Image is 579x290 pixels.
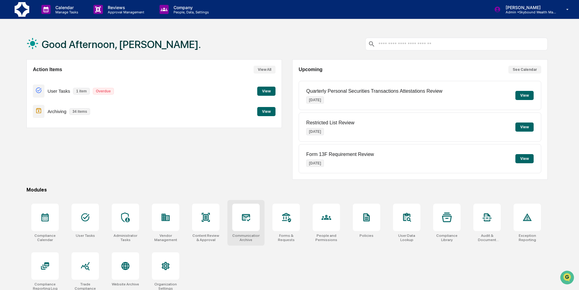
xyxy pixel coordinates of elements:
div: Audit & Document Logs [473,233,501,242]
div: Website Archive [112,282,139,286]
p: Admin • Skybound Wealth Management [501,10,557,14]
div: 🖐️ [6,77,11,82]
div: Vendor Management [152,233,179,242]
div: Policies [360,233,374,238]
a: 🗄️Attestations [42,74,78,85]
div: Compliance Calendar [31,233,59,242]
h1: Good Afternoon, [PERSON_NAME]. [42,38,201,50]
p: Calendar [51,5,81,10]
p: Approval Management [103,10,147,14]
a: View [257,108,275,114]
p: Archiving [47,109,66,114]
p: [PERSON_NAME] [501,5,557,10]
div: People and Permissions [313,233,340,242]
span: Preclearance [12,77,39,83]
div: Exception Reporting [514,233,541,242]
button: View [515,123,534,132]
img: 1746055101610-c473b297-6a78-478c-a979-82029cc54cd1 [6,47,17,57]
p: [DATE] [306,128,324,135]
iframe: Open customer support [560,270,576,286]
img: logo [15,2,29,17]
span: Attestations [50,77,75,83]
button: View [515,91,534,100]
p: Reviews [103,5,147,10]
a: 🔎Data Lookup [4,86,41,97]
p: Restricted List Review [306,120,354,126]
div: Content Review & Approval [192,233,219,242]
div: User Data Lookup [393,233,420,242]
h2: Action Items [33,67,62,72]
a: 🖐️Preclearance [4,74,42,85]
div: Start new chat [21,47,100,53]
a: Powered byPylon [43,103,74,108]
div: 🔎 [6,89,11,94]
button: Start new chat [104,48,111,56]
div: User Tasks [76,233,95,238]
div: Compliance Library [433,233,461,242]
p: 34 items [69,108,90,115]
p: 1 item [73,88,90,95]
p: User Tasks [47,88,70,94]
a: View [257,88,275,94]
p: Form 13F Requirement Review [306,152,374,157]
button: View [257,107,275,116]
p: People, Data, Settings [169,10,212,14]
p: Company [169,5,212,10]
p: [DATE] [306,96,324,104]
div: Communications Archive [232,233,260,242]
button: View All [254,66,275,74]
span: Pylon [61,103,74,108]
p: Quarterly Personal Securities Transactions Attestations Review [306,88,442,94]
h2: Upcoming [299,67,322,72]
button: View [257,87,275,96]
div: Forms & Requests [272,233,300,242]
p: Overdue [93,88,114,95]
p: [DATE] [306,160,324,167]
div: Administrator Tasks [112,233,139,242]
div: Modules [26,187,548,193]
div: We're available if you need us! [21,53,77,57]
p: How can we help? [6,13,111,22]
button: View [515,154,534,163]
div: 🗄️ [44,77,49,82]
button: See Calendar [508,66,541,74]
p: Manage Tasks [51,10,81,14]
span: Data Lookup [12,88,38,94]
